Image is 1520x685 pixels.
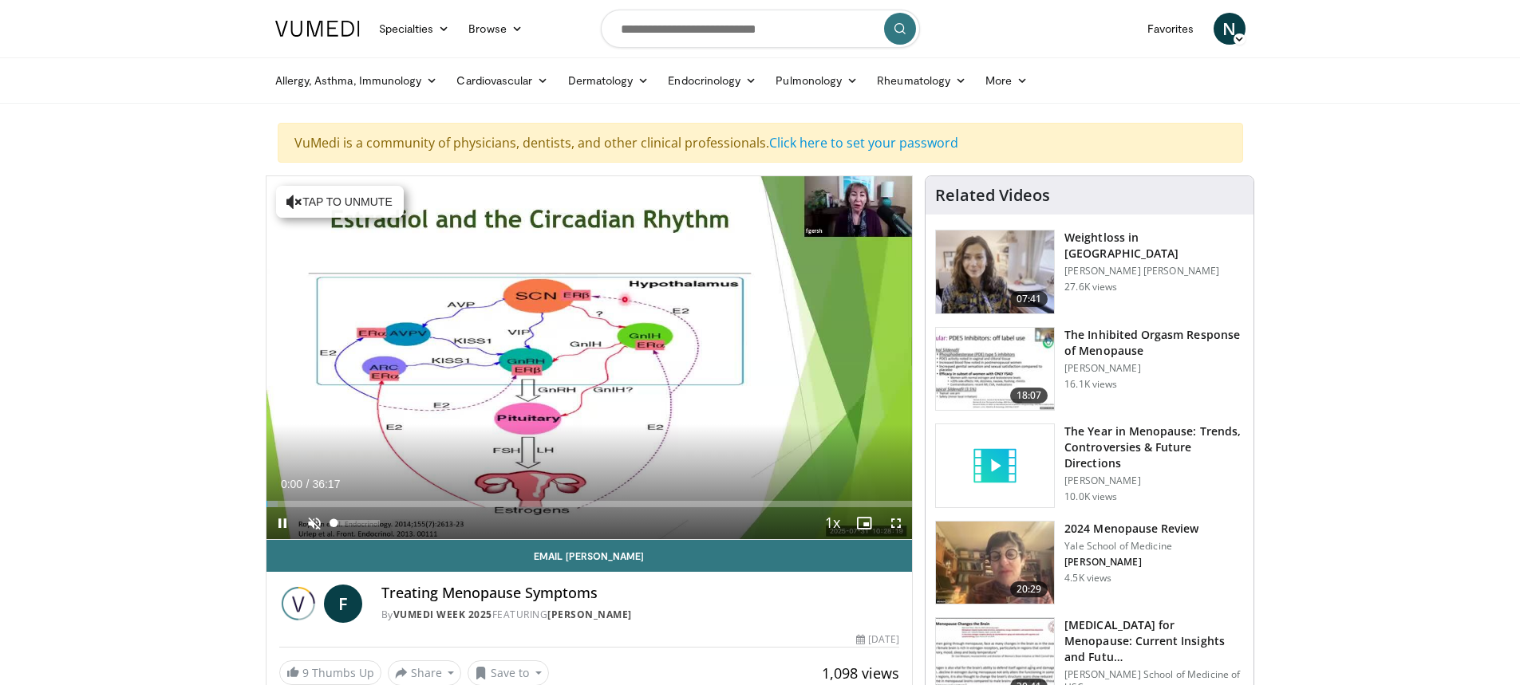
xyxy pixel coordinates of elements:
[279,660,381,685] a: 9 Thumbs Up
[880,507,912,539] button: Fullscreen
[935,423,1244,508] a: The Year in Menopause: Trends, Controversies & Future Directions [PERSON_NAME] 10.0K views
[1214,13,1246,45] a: N
[601,10,920,48] input: Search topics, interventions
[935,327,1244,411] a: 18:07 The Inhibited Orgasm Response of Menopause [PERSON_NAME] 16.1K views
[266,540,913,572] a: Email [PERSON_NAME]
[867,65,976,96] a: Rheumatology
[312,478,340,490] span: 36:17
[459,13,532,45] a: Browse
[1064,230,1244,262] h3: Weightloss in [GEOGRAPHIC_DATA]
[1010,388,1048,404] span: 18:07
[276,186,404,218] button: Tap to unmute
[658,65,766,96] a: Endocrinology
[1138,13,1204,45] a: Favorites
[936,328,1054,411] img: 283c0f17-5e2d-42ba-a87c-168d447cdba4.150x105_q85_crop-smart_upscale.jpg
[279,585,318,623] img: Vumedi Week 2025
[1064,617,1244,665] h3: [MEDICAL_DATA] for Menopause: Current Insights and Futu…
[976,65,1037,96] a: More
[334,520,380,526] div: Volume Level
[298,507,330,539] button: Unmute
[1064,378,1117,391] p: 16.1K views
[936,230,1054,313] img: 9983fed1-7565-45be-8934-aef1103ce6e2.150x105_q85_crop-smart_upscale.jpg
[559,65,659,96] a: Dermatology
[1064,490,1117,503] p: 10.0K views
[816,507,848,539] button: Playback Rate
[1064,362,1244,375] p: [PERSON_NAME]
[1064,572,1111,585] p: 4.5K views
[266,501,913,507] div: Progress Bar
[302,665,309,680] span: 9
[266,65,448,96] a: Allergy, Asthma, Immunology
[1064,474,1244,487] p: [PERSON_NAME]
[324,585,362,623] a: F
[822,663,899,683] span: 1,098 views
[935,186,1050,205] h4: Related Videos
[1010,581,1048,597] span: 20:29
[447,65,558,96] a: Cardiovascular
[936,522,1054,604] img: 692f135d-47bd-4f7e-b54d-786d036e68d3.150x105_q85_crop-smart_upscale.jpg
[1064,281,1117,293] p: 27.6K views
[266,507,298,539] button: Pause
[848,507,880,539] button: Enable picture-in-picture mode
[766,65,867,96] a: Pulmonology
[369,13,460,45] a: Specialties
[1064,540,1198,553] p: Yale School of Medicine
[381,608,900,622] div: By FEATURING
[1064,327,1244,359] h3: The Inhibited Orgasm Response of Menopause
[935,230,1244,314] a: 07:41 Weightloss in [GEOGRAPHIC_DATA] [PERSON_NAME] [PERSON_NAME] 27.6K views
[1064,423,1244,471] h3: The Year in Menopause: Trends, Controversies & Future Directions
[1064,521,1198,537] h3: 2024 Menopause Review
[275,21,360,37] img: VuMedi Logo
[306,478,310,490] span: /
[266,176,913,540] video-js: Video Player
[381,585,900,602] h4: Treating Menopause Symptoms
[547,608,632,621] a: [PERSON_NAME]
[281,478,302,490] span: 0:00
[1010,291,1048,307] span: 07:41
[393,608,492,621] a: Vumedi Week 2025
[278,123,1243,163] div: VuMedi is a community of physicians, dentists, and other clinical professionals.
[856,632,899,647] div: [DATE]
[1064,265,1244,278] p: [PERSON_NAME] [PERSON_NAME]
[935,521,1244,605] a: 20:29 2024 Menopause Review Yale School of Medicine [PERSON_NAME] 4.5K views
[1064,556,1198,569] p: [PERSON_NAME]
[769,134,958,152] a: Click here to set your password
[936,424,1054,507] img: video_placeholder_short.svg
